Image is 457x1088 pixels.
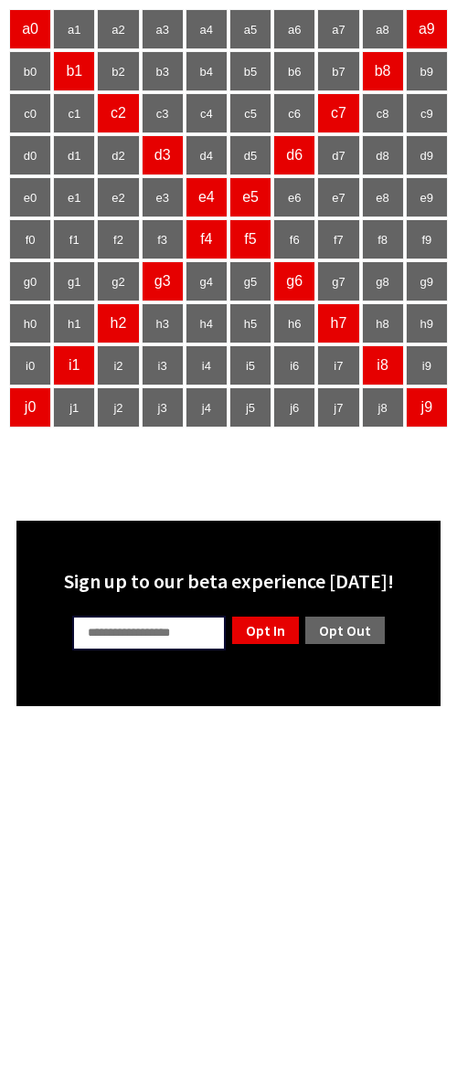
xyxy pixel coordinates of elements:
td: h8 [362,303,404,343]
td: g3 [142,261,184,301]
td: f1 [53,219,95,259]
a: Opt Out [303,615,387,646]
td: i0 [9,345,51,386]
td: h4 [186,303,228,343]
td: h9 [406,303,448,343]
td: f3 [142,219,184,259]
td: a3 [142,9,184,49]
td: f9 [406,219,448,259]
td: a4 [186,9,228,49]
td: h1 [53,303,95,343]
td: e5 [229,177,271,217]
td: f2 [97,219,139,259]
td: e6 [273,177,315,217]
td: h2 [97,303,139,343]
td: j9 [406,387,448,428]
td: f7 [317,219,359,259]
td: b2 [97,51,139,91]
td: b1 [53,51,95,91]
td: i4 [186,345,228,386]
td: b9 [406,51,448,91]
td: d9 [406,135,448,175]
td: a0 [9,9,51,49]
td: b6 [273,51,315,91]
td: f6 [273,219,315,259]
td: i5 [229,345,271,386]
td: j6 [273,387,315,428]
td: b4 [186,51,228,91]
td: b8 [362,51,404,91]
td: e2 [97,177,139,217]
td: h3 [142,303,184,343]
td: g7 [317,261,359,301]
td: b5 [229,51,271,91]
td: d4 [186,135,228,175]
td: a7 [317,9,359,49]
td: c9 [406,93,448,133]
td: e7 [317,177,359,217]
td: g9 [406,261,448,301]
td: g2 [97,261,139,301]
td: a9 [406,9,448,49]
td: d8 [362,135,404,175]
td: h6 [273,303,315,343]
td: d6 [273,135,315,175]
td: d2 [97,135,139,175]
td: e9 [406,177,448,217]
td: a8 [362,9,404,49]
td: j7 [317,387,359,428]
td: f4 [186,219,228,259]
td: c1 [53,93,95,133]
td: j1 [53,387,95,428]
td: g1 [53,261,95,301]
div: Sign up to our beta experience [DATE]! [27,568,430,594]
td: f8 [362,219,404,259]
td: e8 [362,177,404,217]
td: b0 [9,51,51,91]
td: j2 [97,387,139,428]
td: d1 [53,135,95,175]
td: j3 [142,387,184,428]
td: g8 [362,261,404,301]
td: g5 [229,261,271,301]
td: a6 [273,9,315,49]
td: c4 [186,93,228,133]
td: b7 [317,51,359,91]
td: e4 [186,177,228,217]
td: a5 [229,9,271,49]
td: c8 [362,93,404,133]
td: c0 [9,93,51,133]
td: i1 [53,345,95,386]
td: i8 [362,345,404,386]
td: i9 [406,345,448,386]
td: c5 [229,93,271,133]
td: i6 [273,345,315,386]
a: Opt In [230,615,301,646]
td: h5 [229,303,271,343]
td: i3 [142,345,184,386]
td: c6 [273,93,315,133]
td: h7 [317,303,359,343]
td: e0 [9,177,51,217]
td: j5 [229,387,271,428]
td: e1 [53,177,95,217]
td: e3 [142,177,184,217]
td: h0 [9,303,51,343]
td: i7 [317,345,359,386]
td: j4 [186,387,228,428]
td: g6 [273,261,315,301]
td: a1 [53,9,95,49]
td: d5 [229,135,271,175]
td: g4 [186,261,228,301]
td: a2 [97,9,139,49]
td: c3 [142,93,184,133]
td: d7 [317,135,359,175]
td: d3 [142,135,184,175]
td: d0 [9,135,51,175]
td: f5 [229,219,271,259]
td: g0 [9,261,51,301]
td: j8 [362,387,404,428]
td: f0 [9,219,51,259]
td: i2 [97,345,139,386]
td: j0 [9,387,51,428]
